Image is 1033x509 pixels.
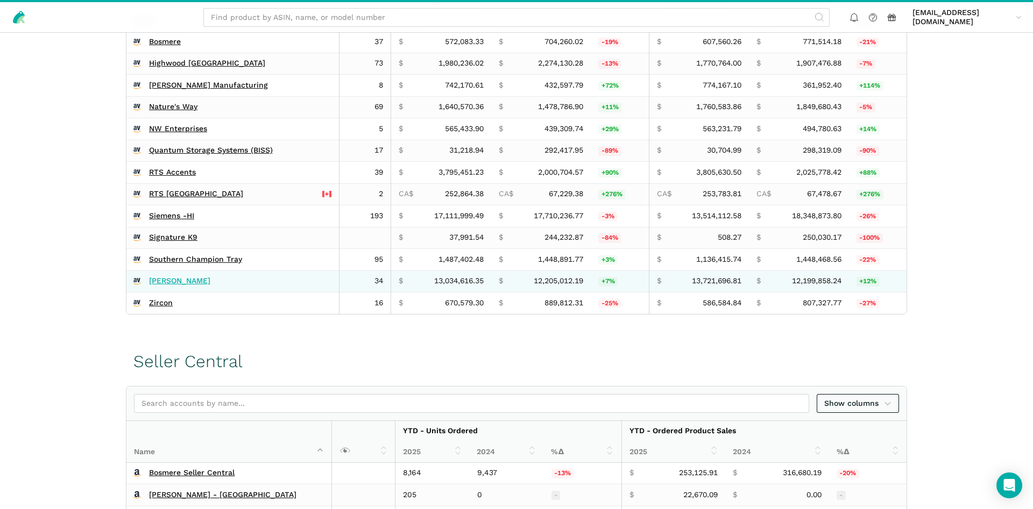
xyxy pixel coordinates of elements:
[538,59,583,68] span: 2,274,130.28
[399,37,403,47] span: $
[803,37,841,47] span: 771,514.18
[703,124,741,134] span: 563,231.79
[849,270,907,292] td: 12.47%
[817,394,900,413] a: Show columns
[499,233,503,242] span: $
[395,484,470,506] td: 205
[857,277,880,286] span: +12%
[829,484,907,506] td: -
[756,255,761,264] span: $
[538,255,583,264] span: 1,448,891.77
[857,299,879,309] span: -27%
[399,298,403,308] span: $
[598,190,625,199] span: +276%
[657,255,661,264] span: $
[849,183,907,205] td: 276.09%
[591,183,649,205] td: 276.12%
[203,8,830,27] input: Find product by ASIN, name, or model number
[598,146,621,156] span: -89%
[591,270,649,292] td: 6.80%
[534,276,583,286] span: 12,205,012.19
[857,125,880,134] span: +14%
[849,162,907,184] td: 87.86%
[544,233,583,242] span: 244,232.87
[849,118,907,140] td: 13.83%
[591,53,649,75] td: -12.92%
[696,102,741,112] span: 1,760,583.86
[499,276,503,286] span: $
[657,211,661,221] span: $
[657,168,661,177] span: $
[591,249,649,271] td: 2.66%
[399,124,403,134] span: $
[544,81,583,90] span: 432,597.79
[399,233,403,242] span: $
[598,212,617,221] span: -3%
[499,59,503,68] span: $
[703,298,741,308] span: 586,584.84
[149,37,181,47] a: Bosmere
[339,270,391,292] td: 34
[857,103,875,112] span: -5%
[445,81,484,90] span: 742,170.61
[849,31,907,53] td: -21.25%
[792,211,841,221] span: 18,348,873.80
[857,59,875,69] span: -7%
[837,491,846,500] span: -
[621,441,725,462] th: 2025: activate to sort column ascending
[683,490,718,500] span: 22,670.09
[470,463,544,484] td: 9,437
[849,75,907,97] td: 113.89%
[438,255,484,264] span: 1,487,402.48
[549,189,583,199] span: 67,229.38
[756,146,761,155] span: $
[803,233,841,242] span: 250,030.17
[149,189,243,199] a: RTS [GEOGRAPHIC_DATA]
[551,491,561,500] span: -
[857,255,879,265] span: -22%
[756,168,761,177] span: $
[591,140,649,162] td: -89.32%
[399,189,413,199] span: CA$
[703,37,741,47] span: 607,560.26
[434,276,484,286] span: 13,034,616.35
[849,140,907,162] td: -89.71%
[445,189,484,199] span: 252,864.38
[544,37,583,47] span: 704,260.02
[849,249,907,271] td: -21.54%
[629,468,634,478] span: $
[499,37,503,47] span: $
[857,190,883,199] span: +276%
[339,292,391,314] td: 16
[657,81,661,90] span: $
[796,255,841,264] span: 1,448,468.56
[499,255,503,264] span: $
[499,168,503,177] span: $
[395,441,470,462] th: 2025: activate to sort column ascending
[657,189,671,199] span: CA$
[807,189,841,199] span: 67,478.67
[543,441,621,462] th: %Δ: activate to sort column ascending
[126,421,332,463] th: Name : activate to sort column descending
[534,211,583,221] span: 17,710,236.77
[692,276,741,286] span: 13,721,696.81
[796,168,841,177] span: 2,025,778.42
[824,398,892,409] span: Show columns
[434,211,484,221] span: 17,111,999.49
[438,168,484,177] span: 3,795,451.23
[598,125,621,134] span: +29%
[449,146,484,155] span: 31,218.94
[399,211,403,221] span: $
[783,468,822,478] span: 316,680.19
[339,53,391,75] td: 73
[403,426,478,435] strong: YTD - Units Ordered
[591,292,649,314] td: -24.64%
[857,212,879,221] span: -26%
[857,233,883,243] span: -100%
[149,255,242,264] a: Southern Champion Tray
[598,168,621,178] span: +90%
[829,463,907,484] td: -20.07%
[149,490,296,500] a: [PERSON_NAME] - [GEOGRAPHIC_DATA]
[598,233,621,243] span: -84%
[696,255,741,264] span: 1,136,415.74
